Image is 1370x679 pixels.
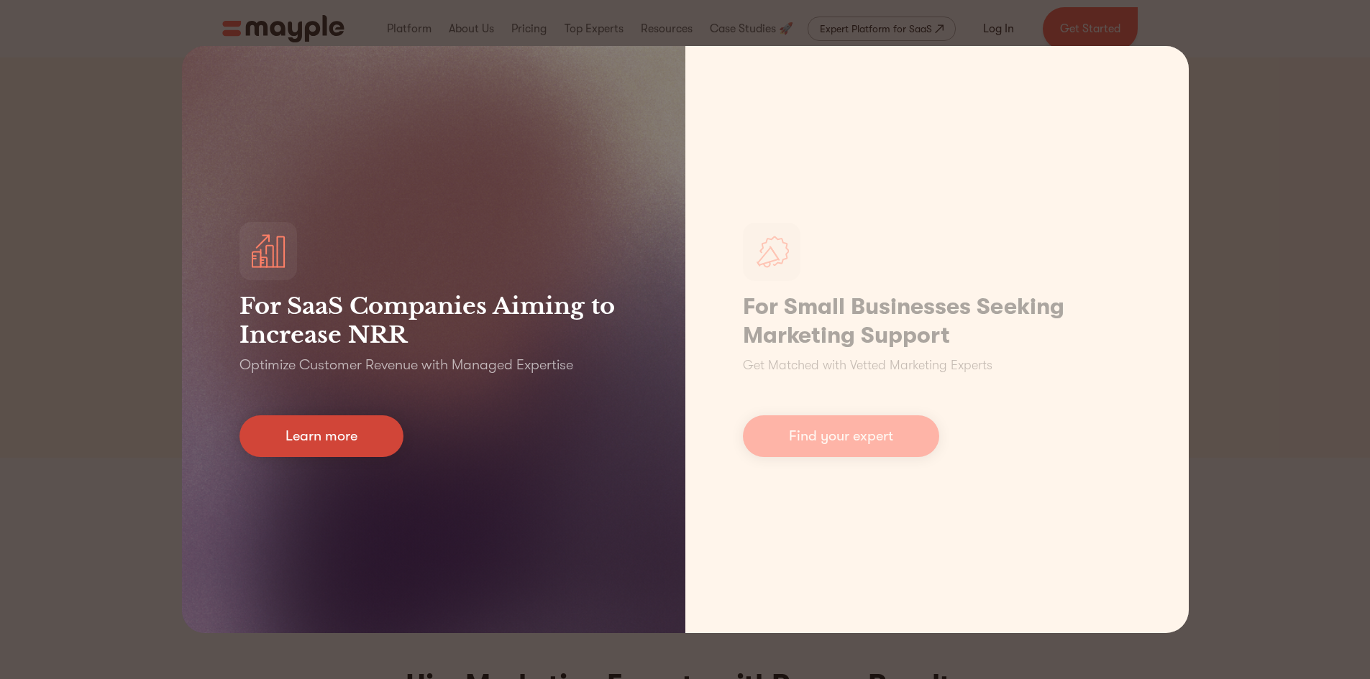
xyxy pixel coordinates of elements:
[239,355,573,375] p: Optimize Customer Revenue with Managed Expertise
[239,292,628,349] h3: For SaaS Companies Aiming to Increase NRR
[743,292,1131,350] h1: For Small Businesses Seeking Marketing Support
[239,415,403,457] a: Learn more
[743,356,992,375] p: Get Matched with Vetted Marketing Experts
[743,415,939,457] a: Find your expert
